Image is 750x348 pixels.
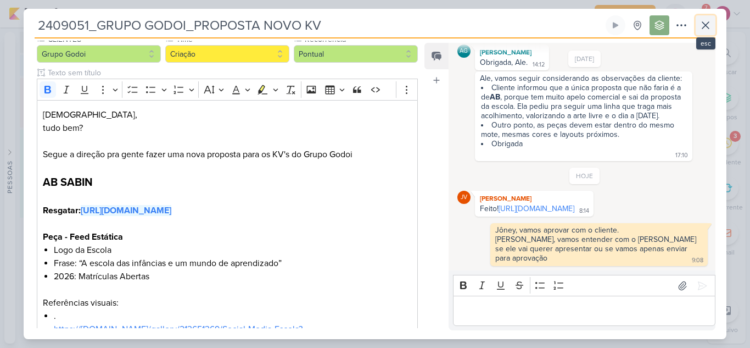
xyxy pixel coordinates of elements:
button: Criação [165,45,289,63]
p: [DEMOGRAPHIC_DATA], [43,108,412,121]
div: 14:12 [533,60,545,69]
strong: AB [490,92,500,102]
div: Ligar relógio [611,21,620,30]
p: JV [461,195,467,201]
div: Jôney, vamos aprovar com o cliente. [495,225,703,235]
p: Referências visuais: [43,296,412,310]
a: [URL][DOMAIN_NAME] [81,205,171,216]
li: Frase: “A escola das infâncias e um mundo de aprendizado” [54,257,412,270]
div: Ale, vamos seguir considerando as observações da cliente: [480,74,687,83]
button: Pontual [294,45,418,63]
strong: AB SABIN [43,176,93,189]
p: Segue a direção pra gente fazer uma nova proposta para os KV's do Grupo Godoi [43,148,412,161]
strong: Peça - Feed Estática [43,231,123,242]
div: Editor editing area: main [453,296,715,326]
div: [PERSON_NAME], vamos entender com o [PERSON_NAME] se ele vai querer apresentar ou se vamos apenas... [495,235,698,263]
div: Editor toolbar [453,275,715,296]
div: Editor toolbar [37,79,418,100]
div: [PERSON_NAME] [477,193,591,204]
div: Feito! [480,204,574,213]
a: [URL][DOMAIN_NAME] [499,204,574,213]
input: Texto sem título [46,67,418,79]
div: 8:14 [579,207,589,216]
strong: Resgatar: [43,205,81,216]
div: Aline Gimenez Graciano [457,45,471,58]
div: esc [696,37,715,49]
p: tudo bem? [43,121,412,135]
div: 17:10 [675,151,688,160]
p: AG [460,48,468,54]
li: Logo da Escola [54,244,412,257]
button: Grupo Godoi [37,45,161,63]
div: [PERSON_NAME] [477,47,547,58]
a: https://[DOMAIN_NAME]/gallery/213651369/Social-Media-Escola?tracking_source=search_projects|escol... [54,324,303,348]
div: 9:08 [692,256,703,265]
li: Obrigada [481,139,687,148]
div: Joney Viana [457,191,471,204]
li: Outro ponto, as peças devem estar dentro do mesmo mote, mesmas cores e layouts próximos. [481,120,687,139]
input: Kard Sem Título [35,15,603,35]
li: 2026: Matrículas Abertas [54,270,412,283]
li: Cliente informou que a única proposta que não faria é a de , porque tem muito apelo comercial e s... [481,83,687,120]
div: Obrigada, Ale. [480,58,528,67]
